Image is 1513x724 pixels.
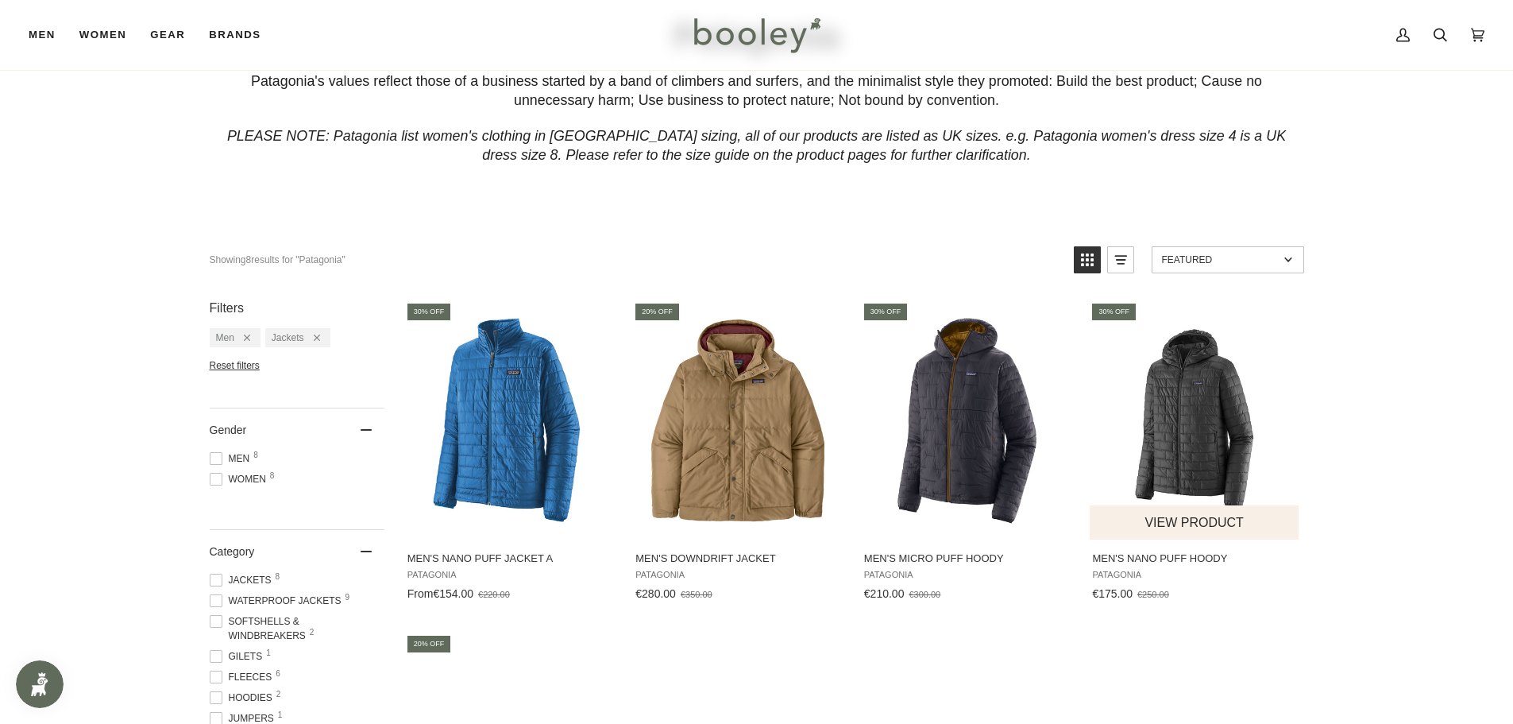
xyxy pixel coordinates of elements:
[276,670,280,678] span: 6
[407,304,451,320] div: 30% off
[209,27,261,43] span: Brands
[633,301,843,606] a: Men's Downdrift Jacket
[1092,552,1298,566] span: Men's Nano Puff Hoody
[407,552,613,566] span: Men's Nano Puff Jacket A
[864,304,908,320] div: 30% off
[210,691,277,705] span: Hoodies
[909,590,940,599] span: €300.00
[210,649,268,664] span: Gilets
[210,614,384,643] span: Softshells & Windbreakers
[345,594,350,602] span: 9
[234,332,250,343] div: Remove filter: Men
[210,545,255,558] span: Category
[1107,246,1134,273] a: View list mode
[862,315,1072,525] img: Patagonia Men's Micro Puff Hoody Smolder Blue / Raptor Brown - Booley Galway
[270,472,275,480] span: 8
[864,587,905,600] span: €210.00
[407,587,434,600] span: From
[210,246,345,273] div: Showing results for "Patagonia"
[210,451,255,466] span: Men
[635,570,841,580] span: Patagonia
[266,649,271,657] span: 1
[635,552,841,566] span: Men's Downdrift Jacket
[407,636,451,652] div: 20% off
[1137,590,1169,599] span: €250.00
[216,332,234,343] span: Men
[210,670,277,684] span: Fleeces
[276,573,280,581] span: 8
[246,254,252,265] b: 8
[1090,301,1300,606] a: Men's Nano Puff Hoody
[272,332,304,343] span: Jackets
[16,660,64,708] iframe: Button to open loyalty program pop-up
[253,451,258,459] span: 8
[687,12,826,58] img: Booley
[633,315,843,525] img: Patagonia Men's Downdrift Jacket Grayling Brown - Booley Galway
[1090,315,1300,525] img: Patagonia Men's Nano Puff Hoody Forge Grey - Booley Galway
[635,587,676,600] span: €280.00
[310,629,315,637] span: 2
[1162,254,1279,265] span: Featured
[478,590,510,599] span: €220.00
[635,304,679,320] div: 20% off
[1092,304,1136,320] div: 30% off
[1152,246,1304,273] a: Sort options
[1074,246,1101,273] a: View grid mode
[276,691,281,699] span: 2
[1090,505,1299,540] button: View product
[210,472,271,486] span: Women
[210,424,247,436] span: Gender
[210,573,276,587] span: Jackets
[864,552,1070,566] span: Men's Micro Puff Hoody
[862,301,1072,606] a: Men's Micro Puff Hoody
[29,27,56,43] span: Men
[210,72,1304,110] div: Patagonia's values reflect those of a business started by a band of climbers and surfers, and the...
[405,315,616,525] img: Patagonia Men's Nano Puff Jacket Endless Blue - Booley Galway
[433,587,473,600] span: €154.00
[227,128,1286,164] em: PLEASE NOTE: Patagonia list women's clothing in [GEOGRAPHIC_DATA] sizing, all of our products are...
[1092,587,1133,600] span: €175.00
[150,27,185,43] span: Gear
[278,711,283,719] span: 1
[79,27,126,43] span: Women
[1092,570,1298,580] span: Patagonia
[210,301,245,316] span: Filters
[407,570,613,580] span: Patagonia
[864,570,1070,580] span: Patagonia
[210,594,346,608] span: Waterproof Jackets
[405,301,616,606] a: Men's Nano Puff Jacket A
[210,360,384,371] li: Reset filters
[210,360,260,371] span: Reset filters
[681,590,712,599] span: €350.00
[304,332,320,343] div: Remove filter: Jackets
